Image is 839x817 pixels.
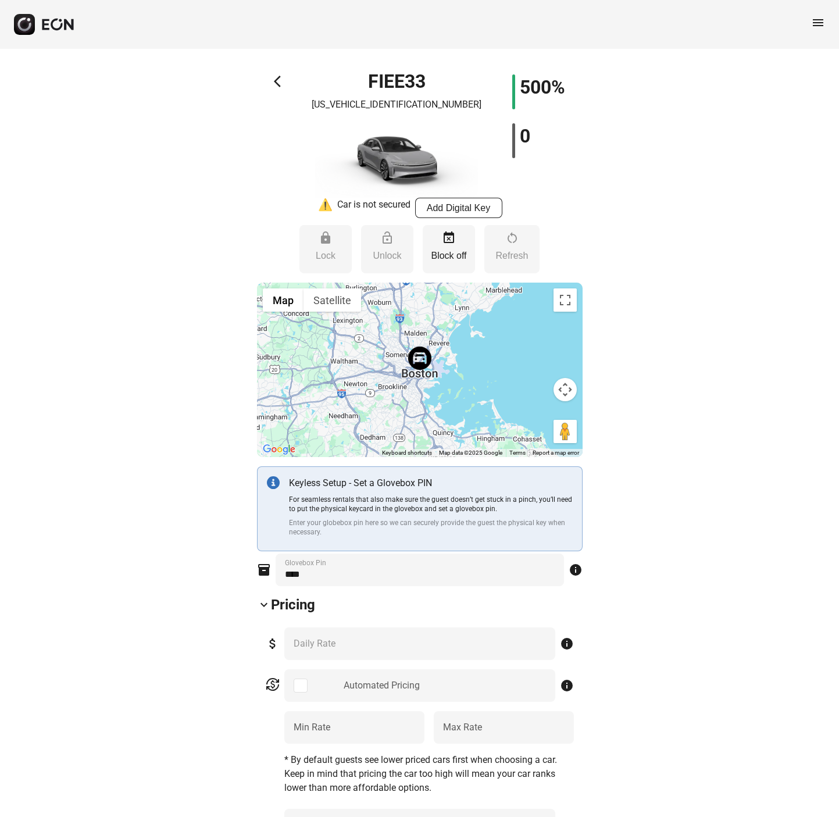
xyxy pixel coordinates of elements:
span: info [569,563,583,577]
span: currency_exchange [266,677,280,691]
h1: 0 [520,129,530,143]
button: Add Digital Key [415,198,502,218]
p: * By default guests see lower priced cars first when choosing a car. Keep in mind that pricing th... [284,753,574,795]
span: attach_money [266,637,280,651]
a: Report a map error [533,449,579,456]
p: Block off [429,249,469,263]
a: Terms (opens in new tab) [509,449,526,456]
img: car [315,116,478,198]
button: Drag Pegman onto the map to open Street View [554,420,577,443]
span: info [560,637,574,651]
div: ⚠️ [318,198,333,218]
p: [US_VEHICLE_IDENTIFICATION_NUMBER] [312,98,481,112]
span: arrow_back_ios [274,74,288,88]
button: Toggle fullscreen view [554,288,577,312]
p: For seamless rentals that also make sure the guest doesn’t get stuck in a pinch, you’ll need to p... [289,495,573,513]
div: Car is not secured [337,198,410,218]
span: info [560,679,574,693]
span: event_busy [442,231,456,245]
a: Open this area in Google Maps (opens a new window) [260,442,298,457]
img: Google [260,442,298,457]
span: keyboard_arrow_down [257,598,271,612]
img: info [267,476,280,489]
button: Map camera controls [554,378,577,401]
span: menu [811,16,825,30]
label: Glovebox Pin [285,558,326,568]
span: Map data ©2025 Google [439,449,502,456]
button: Show satellite imagery [304,288,361,312]
label: Max Rate [443,720,482,734]
span: inventory_2 [257,563,271,577]
h1: FIEE33 [368,74,426,88]
h2: Pricing [271,595,315,614]
label: Min Rate [294,720,330,734]
button: Show street map [263,288,304,312]
p: Keyless Setup - Set a Glovebox PIN [289,476,573,490]
p: Enter your globebox pin here so we can securely provide the guest the physical key when necessary. [289,518,573,537]
div: Automated Pricing [344,679,420,693]
button: Block off [423,225,475,273]
button: Keyboard shortcuts [382,449,432,457]
h1: 500% [520,80,565,94]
